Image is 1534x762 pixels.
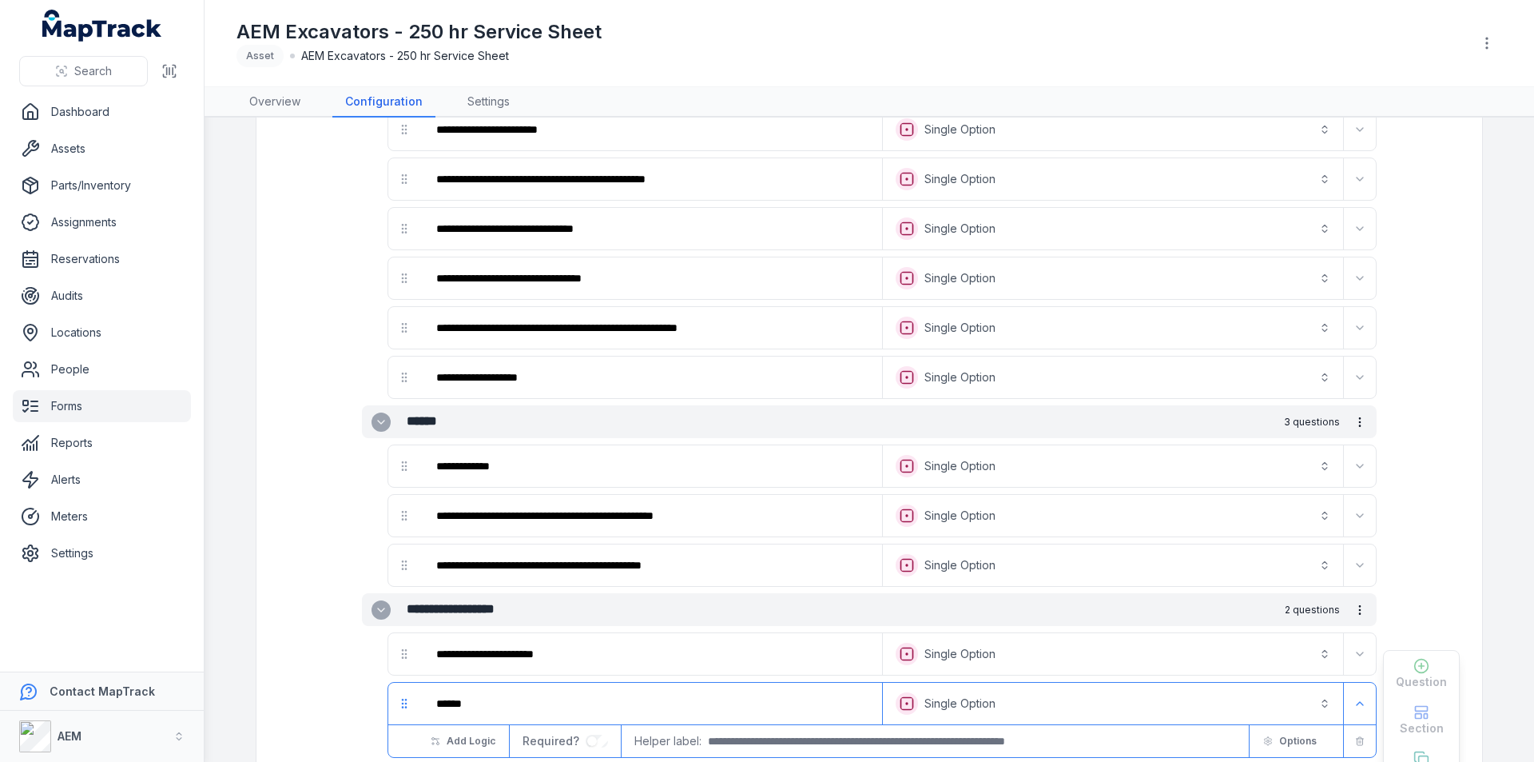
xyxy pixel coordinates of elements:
[13,537,191,569] a: Settings
[1347,691,1373,716] button: Expand
[388,312,420,344] div: drag
[423,360,879,395] div: :r5e:-form-item-label
[1346,409,1373,436] button: more-detail
[523,734,586,748] span: Required?
[398,509,411,522] svg: drag
[423,449,879,484] div: :r5o:-form-item-label
[372,413,391,432] button: Expand
[886,360,1340,395] button: Single Option
[13,464,191,496] a: Alerts
[13,243,191,275] a: Reservations
[50,684,155,698] strong: Contact MapTrack
[398,272,411,285] svg: drag
[1347,365,1373,390] button: Expand
[423,548,879,583] div: :r64:-form-item-label
[886,310,1340,345] button: Single Option
[13,317,191,349] a: Locations
[398,321,411,334] svg: drag
[388,549,420,581] div: drag
[58,729,81,743] strong: AEM
[42,10,162,42] a: MapTrack
[455,87,523,118] a: Settings
[423,112,879,147] div: :r4g:-form-item-label
[388,638,420,670] div: drag
[398,648,411,660] svg: drag
[1347,216,1373,241] button: Expand
[423,686,879,721] div: :r6k:-form-item-label
[398,697,411,710] svg: drag
[886,686,1340,721] button: Single Option
[1347,117,1373,142] button: Expand
[447,735,495,748] span: Add Logic
[19,56,148,86] button: Search
[886,211,1340,246] button: Single Option
[886,162,1340,197] button: Single Option
[74,63,112,79] span: Search
[886,548,1340,583] button: Single Option
[13,133,191,165] a: Assets
[388,688,420,720] div: drag
[332,87,435,118] a: Configuration
[1347,641,1373,667] button: Expand
[1347,265,1373,291] button: Expand
[1284,416,1340,429] span: 3 questions
[13,353,191,385] a: People
[388,450,420,482] div: drag
[388,213,420,245] div: drag
[398,371,411,384] svg: drag
[388,361,420,393] div: drag
[301,48,509,64] span: AEM Excavators - 250 hr Service Sheet
[886,636,1340,672] button: Single Option
[1346,596,1373,624] button: more-detail
[398,460,411,473] svg: drag
[13,427,191,459] a: Reports
[634,733,701,749] span: Helper label:
[388,163,420,195] div: drag
[886,261,1340,296] button: Single Option
[886,449,1340,484] button: Single Option
[1285,604,1340,616] span: 2 questions
[423,498,879,533] div: :r5u:-form-item-label
[388,500,420,532] div: drag
[423,261,879,296] div: :r52:-form-item-label
[886,112,1340,147] button: Single Option
[423,310,879,345] div: :r58:-form-item-label
[372,600,391,620] button: Expand
[1347,453,1373,479] button: Expand
[13,170,191,201] a: Parts/Inventory
[1347,315,1373,341] button: Expand
[1347,166,1373,192] button: Expand
[420,728,506,755] button: Add Logic
[886,498,1340,533] button: Single Option
[423,636,879,672] div: :r6e:-form-item-label
[423,162,879,197] div: :r4m:-form-item-label
[13,206,191,238] a: Assignments
[1253,728,1327,755] button: Options
[13,280,191,312] a: Audits
[1347,553,1373,578] button: Expand
[236,45,284,67] div: Asset
[423,211,879,246] div: :r4s:-form-item-label
[398,222,411,235] svg: drag
[398,123,411,136] svg: drag
[1279,735,1317,748] span: Options
[236,19,602,45] h1: AEM Excavators - 250 hr Service Sheet
[398,559,411,572] svg: drag
[388,262,420,294] div: drag
[398,173,411,186] svg: drag
[586,735,608,748] input: :r81:-form-item-label
[13,501,191,533] a: Meters
[13,390,191,422] a: Forms
[1347,503,1373,529] button: Expand
[388,114,420,146] div: drag
[236,87,313,118] a: Overview
[13,96,191,128] a: Dashboard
